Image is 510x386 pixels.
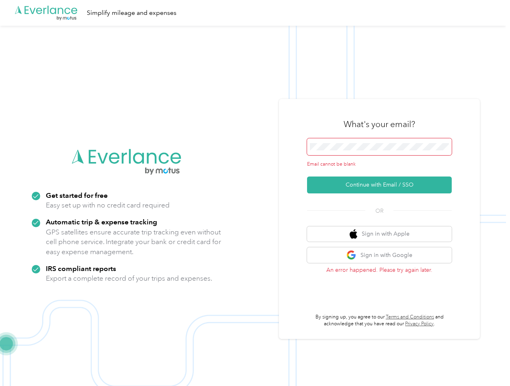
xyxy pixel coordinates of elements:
[87,8,176,18] div: Simplify mileage and expenses
[46,273,212,283] p: Export a complete record of your trips and expenses.
[346,250,356,260] img: google logo
[46,218,157,226] strong: Automatic trip & expense tracking
[350,229,358,239] img: apple logo
[46,200,170,210] p: Easy set up with no credit card required
[307,226,452,242] button: apple logoSign in with Apple
[307,161,452,168] div: Email cannot be blank
[46,227,221,257] p: GPS satellites ensure accurate trip tracking even without cell phone service. Integrate your bank...
[46,264,116,273] strong: IRS compliant reports
[386,314,434,320] a: Terms and Conditions
[405,321,434,327] a: Privacy Policy
[307,247,452,263] button: google logoSign in with Google
[307,266,452,274] p: An error happened. Please try again later.
[307,314,452,328] p: By signing up, you agree to our and acknowledge that you have read our .
[344,119,415,130] h3: What's your email?
[307,177,452,193] button: Continue with Email / SSO
[46,191,108,199] strong: Get started for free
[365,207,393,215] span: OR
